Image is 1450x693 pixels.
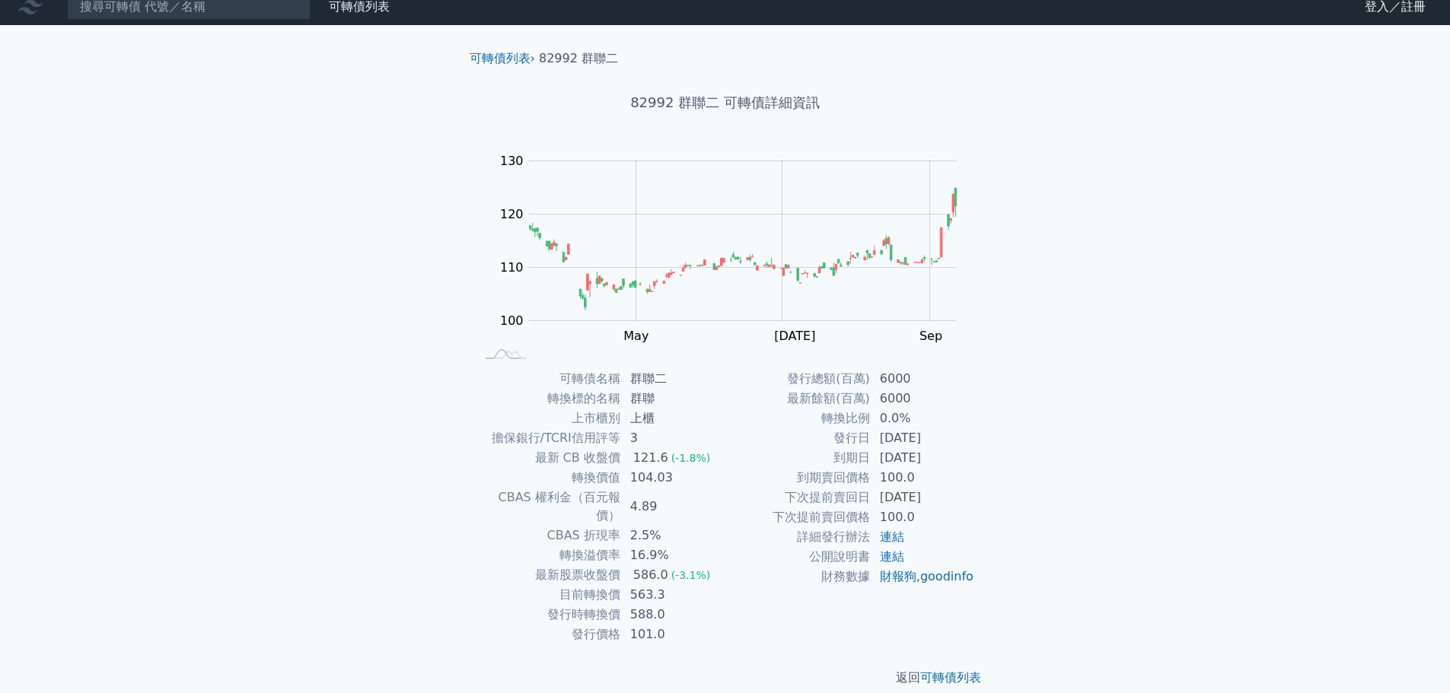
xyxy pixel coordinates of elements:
[476,369,621,389] td: 可轉債名稱
[476,428,621,448] td: 擔保銀行/TCRI信用評等
[630,449,671,467] div: 121.6
[920,670,981,685] a: 可轉債列表
[529,188,956,310] g: Series
[621,605,725,625] td: 588.0
[621,526,725,545] td: 2.5%
[621,408,725,428] td: 上櫃
[871,567,975,587] td: ,
[725,567,871,587] td: 財務數據
[457,92,993,113] h1: 82992 群聯二 可轉債詳細資訊
[725,488,871,507] td: 下次提前賣回日
[621,468,725,488] td: 104.03
[671,569,711,581] span: (-3.1%)
[630,566,671,584] div: 586.0
[470,49,535,68] li: ›
[671,452,711,464] span: (-1.8%)
[500,313,524,328] tspan: 100
[621,488,725,526] td: 4.89
[500,260,524,275] tspan: 110
[476,585,621,605] td: 目前轉換價
[621,389,725,408] td: 群聯
[880,569,916,583] a: 財報狗
[476,605,621,625] td: 發行時轉換價
[621,428,725,448] td: 3
[880,549,904,564] a: 連結
[476,545,621,565] td: 轉換溢價率
[880,529,904,544] a: 連結
[871,448,975,468] td: [DATE]
[725,369,871,389] td: 發行總額(百萬)
[623,329,649,343] tspan: May
[476,526,621,545] td: CBAS 折現率
[725,448,871,468] td: 到期日
[725,527,871,547] td: 詳細發行辦法
[871,369,975,389] td: 6000
[725,547,871,567] td: 公開說明書
[621,545,725,565] td: 16.9%
[457,669,993,687] p: 返回
[492,154,980,343] g: Chart
[871,408,975,428] td: 0.0%
[871,507,975,527] td: 100.0
[725,408,871,428] td: 轉換比例
[871,389,975,408] td: 6000
[476,565,621,585] td: 最新股票收盤價
[920,569,974,583] a: goodinfo
[871,468,975,488] td: 100.0
[470,51,531,65] a: 可轉債列表
[539,49,618,68] li: 82992 群聯二
[871,428,975,448] td: [DATE]
[621,369,725,389] td: 群聯二
[1374,620,1450,693] iframe: Chat Widget
[871,488,975,507] td: [DATE]
[725,428,871,448] td: 發行日
[621,585,725,605] td: 563.3
[1374,620,1450,693] div: 聊天小工具
[476,625,621,644] td: 發行價格
[500,207,524,221] tspan: 120
[774,329,815,343] tspan: [DATE]
[476,468,621,488] td: 轉換價值
[725,389,871,408] td: 最新餘額(百萬)
[621,625,725,644] td: 101.0
[725,507,871,527] td: 下次提前賣回價格
[476,408,621,428] td: 上市櫃別
[476,448,621,468] td: 最新 CB 收盤價
[919,329,942,343] tspan: Sep
[476,389,621,408] td: 轉換標的名稱
[725,468,871,488] td: 到期賣回價格
[476,488,621,526] td: CBAS 權利金（百元報價）
[500,154,524,168] tspan: 130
